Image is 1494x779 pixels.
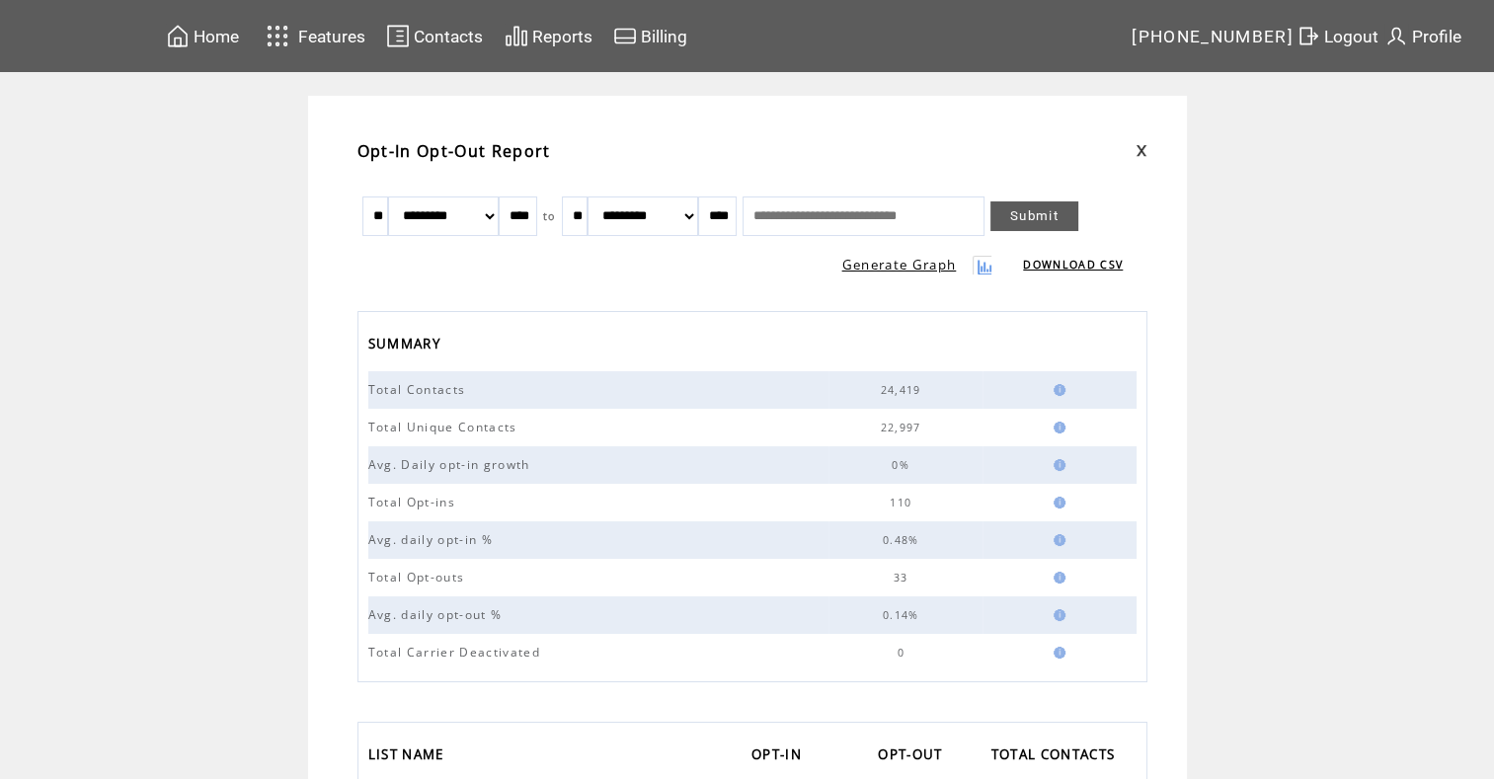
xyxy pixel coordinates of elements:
[1048,384,1065,396] img: help.gif
[261,20,295,52] img: features.svg
[881,383,926,397] span: 24,419
[881,421,926,434] span: 22,997
[878,740,952,773] a: OPT-OUT
[1297,24,1320,48] img: exit.svg
[386,24,410,48] img: contacts.svg
[842,256,957,273] a: Generate Graph
[194,27,239,46] span: Home
[1412,27,1461,46] span: Profile
[163,21,242,51] a: Home
[383,21,486,51] a: Contacts
[991,740,1121,773] span: TOTAL CONTACTS
[505,24,528,48] img: chart.svg
[1384,24,1408,48] img: profile.svg
[1381,21,1464,51] a: Profile
[883,608,924,622] span: 0.14%
[883,533,924,547] span: 0.48%
[894,571,913,584] span: 33
[532,27,592,46] span: Reports
[751,740,807,773] span: OPT-IN
[1324,27,1378,46] span: Logout
[751,740,812,773] a: OPT-IN
[368,740,449,773] span: LIST NAME
[368,381,471,398] span: Total Contacts
[368,531,498,548] span: Avg. daily opt-in %
[414,27,483,46] span: Contacts
[1048,572,1065,584] img: help.gif
[610,21,690,51] a: Billing
[298,27,365,46] span: Features
[1023,258,1123,272] a: DOWNLOAD CSV
[1048,422,1065,433] img: help.gif
[1048,534,1065,546] img: help.gif
[543,209,556,223] span: to
[368,494,460,510] span: Total Opt-ins
[878,740,947,773] span: OPT-OUT
[368,419,522,435] span: Total Unique Contacts
[613,24,637,48] img: creidtcard.svg
[1048,647,1065,659] img: help.gif
[890,496,916,509] span: 110
[1294,21,1381,51] a: Logout
[368,330,445,362] span: SUMMARY
[1048,459,1065,471] img: help.gif
[357,140,551,162] span: Opt-In Opt-Out Report
[991,740,1126,773] a: TOTAL CONTACTS
[1048,497,1065,508] img: help.gif
[368,569,470,585] span: Total Opt-outs
[502,21,595,51] a: Reports
[990,201,1078,231] a: Submit
[368,740,454,773] a: LIST NAME
[368,456,535,473] span: Avg. Daily opt-in growth
[1048,609,1065,621] img: help.gif
[892,458,914,472] span: 0%
[368,644,545,661] span: Total Carrier Deactivated
[897,646,908,660] span: 0
[166,24,190,48] img: home.svg
[1132,27,1294,46] span: [PHONE_NUMBER]
[641,27,687,46] span: Billing
[258,17,369,55] a: Features
[368,606,508,623] span: Avg. daily opt-out %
